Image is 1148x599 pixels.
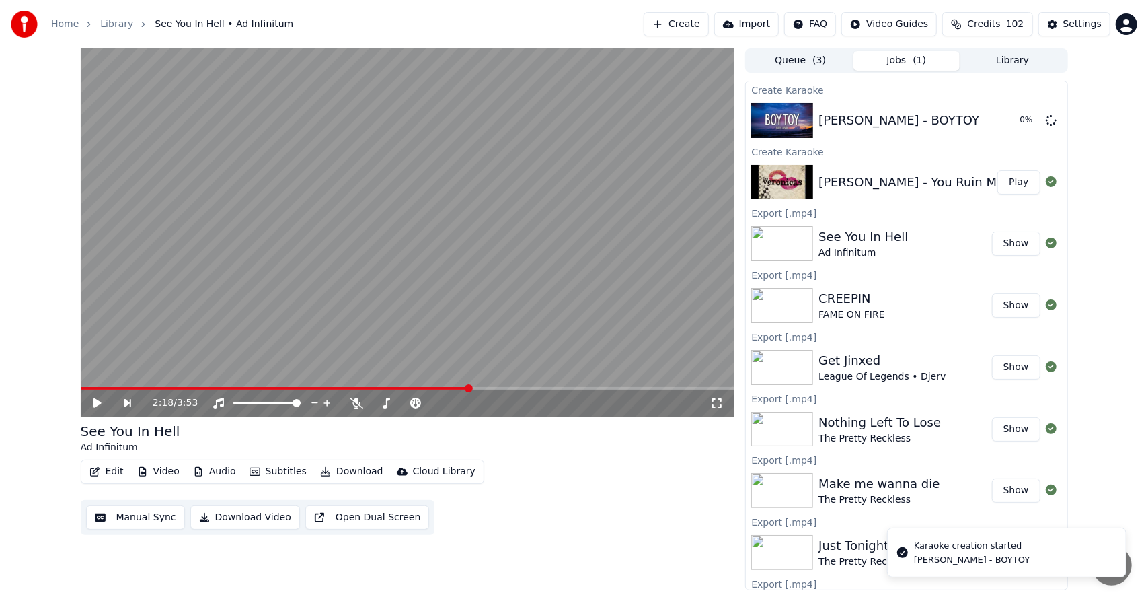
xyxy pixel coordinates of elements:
button: Settings [1038,12,1110,36]
button: FAQ [784,12,836,36]
div: The Pretty Reckless [818,432,941,446]
button: Queue [747,51,853,71]
button: Manual Sync [86,505,185,530]
div: Get Jinxed [818,351,946,370]
span: 3:53 [177,396,198,410]
div: Make me wanna die [818,474,940,493]
button: Library [960,51,1066,71]
div: See You In Hell [81,422,180,441]
div: 0 % [1020,115,1040,126]
div: Ad Infinitum [81,441,180,454]
div: Export [.mp4] [746,514,1067,530]
div: Create Karaoke [746,143,1067,160]
div: The Pretty Reckless [818,493,940,507]
a: Library [100,17,133,31]
button: Import [714,12,779,36]
button: Video Guides [841,12,937,36]
div: Export [.mp4] [746,267,1067,283]
div: Nothing Left To Lose [818,413,941,432]
div: League Of Legends • Djerv [818,370,946,384]
button: Show [992,417,1040,442]
a: Home [51,17,79,31]
button: Create [644,12,709,36]
button: Jobs [853,51,960,71]
span: 2:18 [153,396,174,410]
button: Show [992,232,1040,256]
div: Export [.mp4] [746,452,1067,468]
div: Export [.mp4] [746,575,1067,592]
button: Edit [84,462,129,481]
button: Show [992,293,1040,318]
div: Just Tonight [818,536,911,555]
div: [PERSON_NAME] - You Ruin Me [818,173,1004,192]
div: Karaoke creation started [914,539,1030,553]
button: Play [997,170,1040,195]
div: [PERSON_NAME] - BOYTOY [914,554,1030,566]
nav: breadcrumb [51,17,293,31]
div: Cloud Library [413,465,475,479]
span: 102 [1006,17,1024,31]
button: Video [132,462,185,481]
div: FAME ON FIRE [818,308,884,322]
div: The Pretty Reckless [818,555,911,569]
div: / [153,396,185,410]
div: Export [.mp4] [746,390,1067,407]
span: ( 1 ) [913,54,926,67]
div: See You In Hell [818,227,908,246]
span: ( 3 ) [812,54,826,67]
div: Create Karaoke [746,81,1067,98]
div: Export [.mp4] [746,328,1067,345]
button: Subtitles [244,462,312,481]
button: Download Video [190,505,300,530]
span: See You In Hell • Ad Infinitum [155,17,293,31]
button: Download [315,462,389,481]
div: Export [.mp4] [746,205,1067,221]
div: Settings [1063,17,1102,31]
div: [PERSON_NAME] - BOYTOY [818,111,979,130]
button: Open Dual Screen [305,505,430,530]
div: Ad Infinitum [818,246,908,260]
span: Credits [967,17,1000,31]
div: CREEPIN [818,289,884,308]
button: Show [992,479,1040,503]
img: youka [11,11,38,38]
button: Credits102 [942,12,1032,36]
button: Show [992,355,1040,380]
button: Audio [188,462,241,481]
